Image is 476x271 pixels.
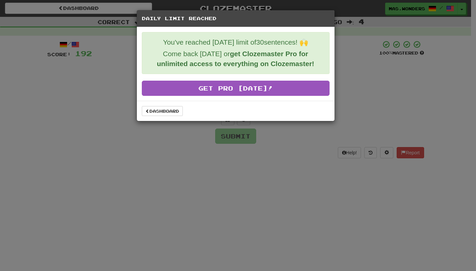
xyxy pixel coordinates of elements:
[147,49,324,69] p: Come back [DATE] or
[147,37,324,47] p: You've reached [DATE] limit of 30 sentences! 🙌
[142,15,330,22] h5: Daily Limit Reached
[157,50,314,67] strong: get Clozemaster Pro for unlimited access to everything on Clozemaster!
[142,106,183,116] a: Dashboard
[142,81,330,96] a: Get Pro [DATE]!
